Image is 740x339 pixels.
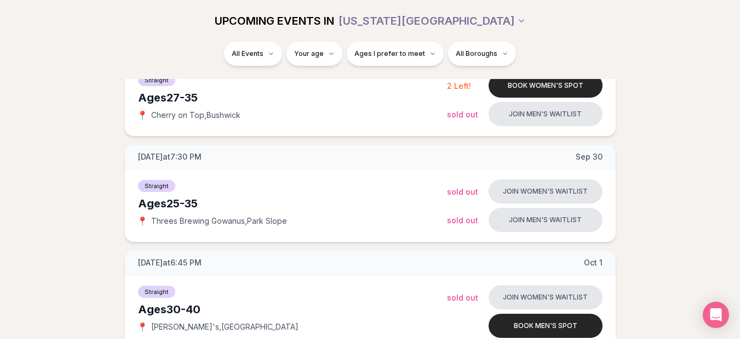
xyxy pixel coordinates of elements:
[138,74,175,86] span: Straight
[138,151,202,162] span: [DATE] at 7:30 PM
[151,321,299,332] span: [PERSON_NAME]'s , [GEOGRAPHIC_DATA]
[576,151,603,162] span: Sep 30
[215,13,334,29] span: UPCOMING EVENTS IN
[447,293,478,302] span: Sold Out
[584,257,603,268] span: Oct 1
[294,49,324,58] span: Your age
[447,187,478,196] span: Sold Out
[354,49,425,58] span: Ages I prefer to meet
[489,208,603,232] button: Join men's waitlist
[339,9,526,33] button: [US_STATE][GEOGRAPHIC_DATA]
[232,49,263,58] span: All Events
[456,49,497,58] span: All Boroughs
[138,196,447,211] div: Ages 25-35
[138,217,147,225] span: 📍
[489,179,603,204] button: Join women's waitlist
[448,42,516,66] button: All Boroughs
[489,102,603,126] button: Join men's waitlist
[447,216,478,225] span: Sold Out
[347,42,444,66] button: Ages I prefer to meet
[151,110,240,121] span: Cherry on Top , Bushwick
[224,42,282,66] button: All Events
[447,81,471,91] span: 2 Left!
[138,323,147,331] span: 📍
[138,90,447,105] div: Ages 27-35
[703,302,729,328] div: Open Intercom Messenger
[286,42,342,66] button: Your age
[138,302,447,317] div: Ages 30-40
[138,257,202,268] span: [DATE] at 6:45 PM
[489,285,603,309] button: Join women's waitlist
[489,314,603,338] button: Book men's spot
[138,286,175,298] span: Straight
[447,110,478,119] span: Sold Out
[151,216,287,227] span: Threes Brewing Gowanus , Park Slope
[489,74,603,98] button: Book women's spot
[138,180,175,192] span: Straight
[138,111,147,120] span: 📍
